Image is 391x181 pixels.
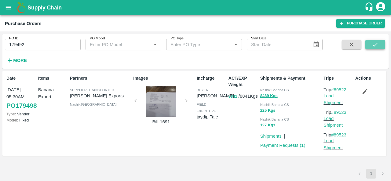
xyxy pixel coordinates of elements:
a: PO179498 [6,100,37,111]
img: logo [15,2,27,14]
button: 8489 Kgs [260,92,278,100]
p: Items [38,75,68,81]
button: Open [232,41,240,49]
a: #89523 [331,132,346,137]
p: Shipments & Payment [260,75,321,81]
span: Nashik , [GEOGRAPHIC_DATA] [70,103,117,106]
nav: pagination navigation [354,169,389,179]
input: Enter PO Type [168,41,222,49]
p: Images [133,75,194,81]
p: Trips [323,75,353,81]
div: Purchase Orders [5,20,42,27]
a: Load Shipment [323,116,343,128]
p: [DATE] 05:30AM [6,86,36,100]
span: Nashik Banana CS [260,118,289,121]
input: Enter PO Model [87,41,141,49]
a: #89522 [331,87,346,92]
label: PO ID [9,36,18,41]
p: [PERSON_NAME] [197,92,234,99]
p: Incharge [197,75,226,81]
span: Supplier, Transporter [70,88,114,92]
a: Supply Chain [27,3,364,12]
a: #89523 [331,110,346,115]
button: page 1 [366,169,376,179]
a: Shipments [260,134,282,139]
label: PO Model [90,36,105,41]
p: Trip [323,132,353,138]
p: / 8841 Kgs [228,93,258,100]
button: 225 Kgs [260,107,276,114]
b: Supply Chain [27,5,62,11]
button: 127 Kgs [260,122,276,129]
p: Actions [355,75,385,81]
p: Bill-1691 [138,118,184,125]
button: 8841 [228,93,237,100]
span: buyer [197,88,208,92]
input: Start Date [247,39,308,50]
p: Fixed [6,117,36,123]
p: jaydip Tale [197,114,226,120]
p: [PERSON_NAME] Exports [70,92,131,99]
a: Load Shipment [323,138,343,150]
div: customer-support [364,2,375,13]
button: More [5,55,28,66]
button: Open [151,41,159,49]
p: Trip [323,86,353,93]
p: Banana Export [38,86,68,100]
strong: More [13,58,27,63]
button: open drawer [1,1,15,15]
p: Trip [323,109,353,116]
span: Type: [6,112,16,116]
p: Vendor [6,111,36,117]
button: Choose date [310,39,322,50]
p: Date [6,75,36,81]
div: | [282,130,285,139]
span: field executive [197,103,216,113]
input: Enter PO ID [5,39,81,50]
a: Purchase Order [336,19,385,28]
span: Nashik Banana CS [260,88,289,92]
label: Start Date [251,36,266,41]
a: Load Shipment [323,93,343,105]
span: Model: [6,118,18,122]
span: Nashik Banana CS [260,103,289,107]
p: ACT/EXP Weight [228,75,258,88]
p: Partners [70,75,131,81]
a: Payment Requests (1) [260,143,305,148]
div: account of current user [375,1,386,14]
label: PO Type [170,36,184,41]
